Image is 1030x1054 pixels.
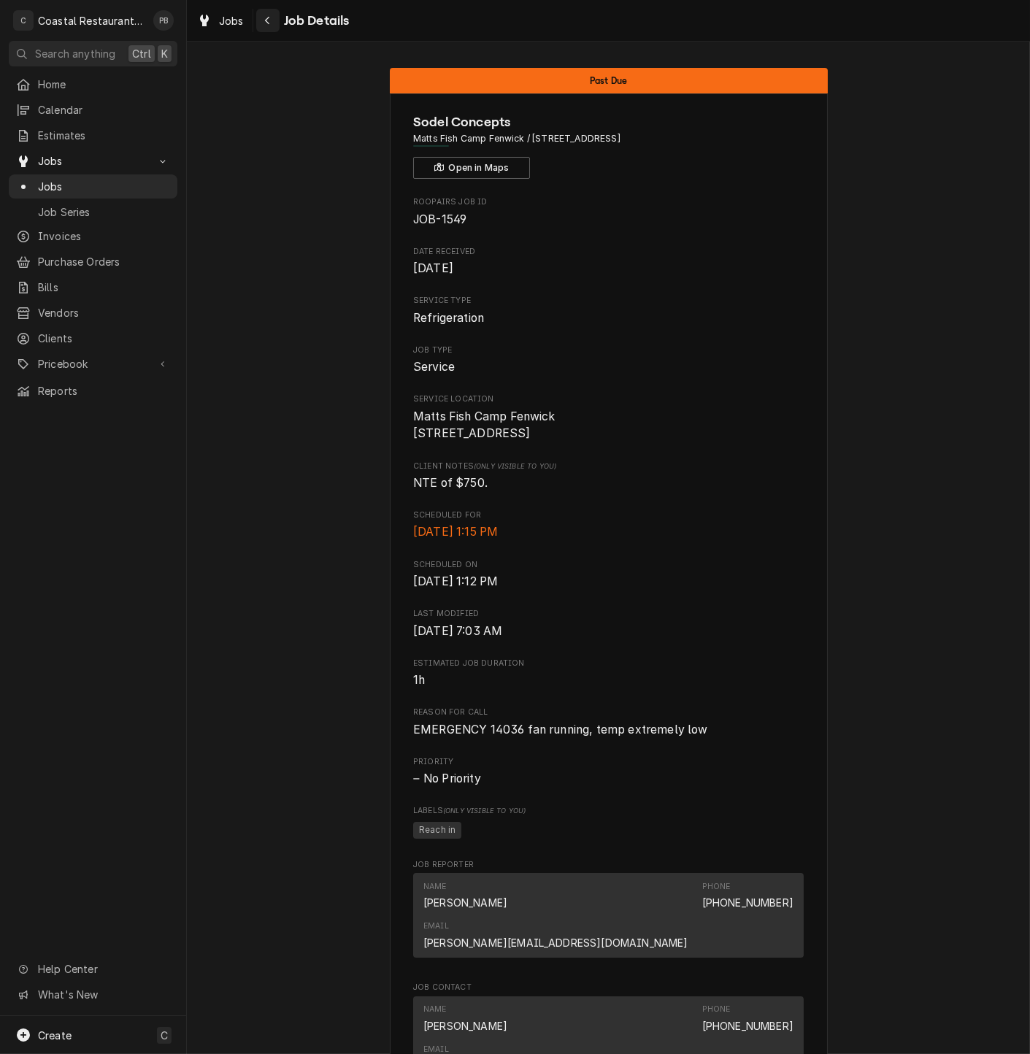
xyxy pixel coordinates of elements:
span: Jobs [38,179,170,194]
span: Estimates [38,128,170,143]
span: Job Details [280,11,350,31]
div: [PERSON_NAME] [423,895,507,910]
div: [object Object] [413,805,804,841]
span: JOB-1549 [413,212,466,226]
span: Date Received [413,260,804,277]
span: Client Notes [413,461,804,472]
div: Last Modified [413,608,804,639]
span: Purchase Orders [38,254,170,269]
a: Invoices [9,224,177,248]
span: [object Object] [413,474,804,492]
div: Scheduled For [413,509,804,541]
div: Job Reporter List [413,873,804,964]
span: Scheduled On [413,559,804,571]
a: [PERSON_NAME][EMAIL_ADDRESS][DOMAIN_NAME] [423,936,688,949]
span: (Only Visible to You) [474,462,556,470]
div: Scheduled On [413,559,804,591]
div: [PERSON_NAME] [423,1018,507,1034]
button: Search anythingCtrlK [9,41,177,66]
span: Last Modified [413,608,804,620]
div: Email [423,920,449,932]
div: Service Location [413,393,804,442]
span: Job Type [413,345,804,356]
div: Job Reporter [413,859,804,964]
div: Name [423,881,507,910]
span: Estimated Job Duration [413,658,804,669]
a: [PHONE_NUMBER] [702,1020,793,1032]
div: Service Type [413,295,804,326]
span: Create [38,1029,72,1042]
div: Contact [413,873,804,958]
span: Past Due [590,76,627,85]
span: Roopairs Job ID [413,196,804,208]
a: Jobs [191,9,250,33]
span: Reach in [413,822,461,839]
div: Phone [702,1004,731,1015]
span: Jobs [219,13,244,28]
span: Service [413,360,455,374]
div: PB [153,10,174,31]
span: EMERGENCY 14036 fan running, temp extremely low [413,723,708,736]
span: Pricebook [38,356,148,372]
a: Estimates [9,123,177,147]
span: Priority [413,756,804,768]
span: What's New [38,987,169,1002]
a: Calendar [9,98,177,122]
div: No Priority [413,770,804,788]
span: Service Type [413,309,804,327]
div: Roopairs Job ID [413,196,804,228]
div: Phone [702,1004,793,1033]
span: Service Type [413,295,804,307]
span: (Only Visible to You) [443,807,526,815]
span: Invoices [38,228,170,244]
span: Jobs [38,153,148,169]
div: Name [423,1004,447,1015]
span: Name [413,112,804,132]
span: Refrigeration [413,311,484,325]
span: C [161,1028,168,1043]
a: Home [9,72,177,96]
span: Clients [38,331,170,346]
span: Job Type [413,358,804,376]
span: Labels [413,805,804,817]
span: Help Center [38,961,169,977]
a: Reports [9,379,177,403]
button: Navigate back [256,9,280,32]
span: Address [413,132,804,145]
a: [PHONE_NUMBER] [702,896,793,909]
span: Job Reporter [413,859,804,871]
span: Ctrl [132,46,151,61]
span: Calendar [38,102,170,118]
span: Reason For Call [413,721,804,739]
div: Name [423,1004,507,1033]
span: Job Series [38,204,170,220]
a: Vendors [9,301,177,325]
div: Name [423,881,447,893]
a: Clients [9,326,177,350]
div: C [13,10,34,31]
div: Phone [702,881,793,910]
div: Client Information [413,112,804,179]
a: Purchase Orders [9,250,177,274]
span: Scheduled For [413,509,804,521]
span: Home [38,77,170,92]
span: [DATE] [413,261,453,275]
span: Bills [38,280,170,295]
span: Estimated Job Duration [413,672,804,689]
span: Service Location [413,393,804,405]
div: Coastal Restaurant Repair [38,13,145,28]
span: Reports [38,383,170,399]
span: Date Received [413,246,804,258]
div: Priority [413,756,804,788]
a: Go to Jobs [9,149,177,173]
div: Phill Blush's Avatar [153,10,174,31]
a: Go to What's New [9,982,177,1007]
span: [DATE] 7:03 AM [413,624,502,638]
span: 1h [413,673,425,687]
div: Status [390,68,828,93]
span: [DATE] 1:15 PM [413,525,498,539]
span: [object Object] [413,820,804,842]
div: Estimated Job Duration [413,658,804,689]
span: NTE of $750. [413,476,488,490]
a: Go to Pricebook [9,352,177,376]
